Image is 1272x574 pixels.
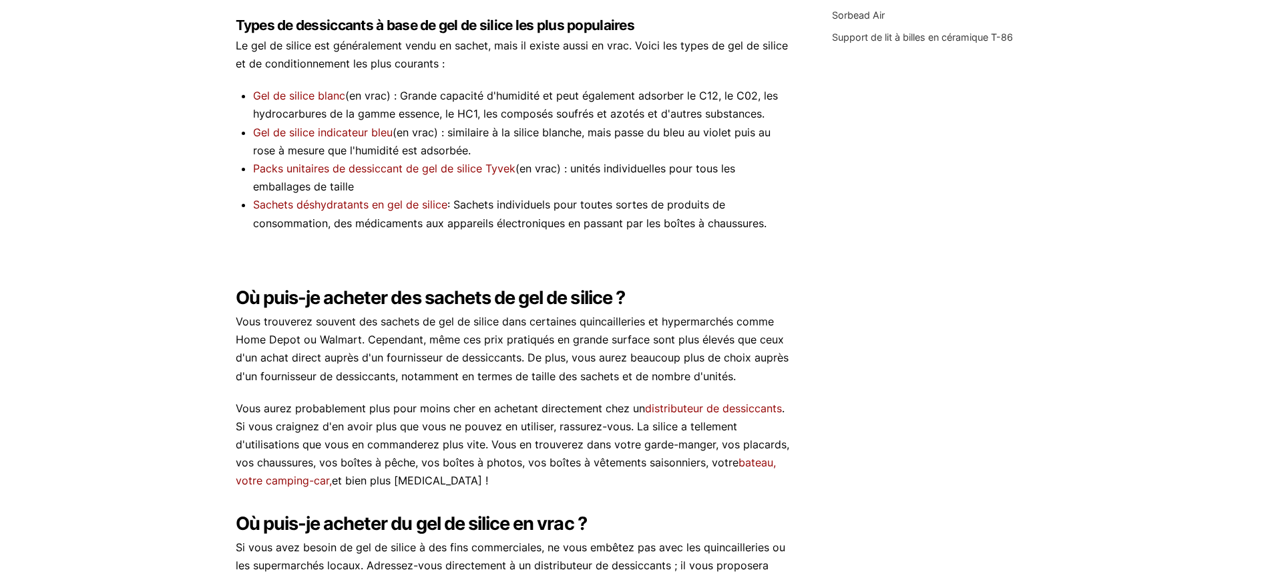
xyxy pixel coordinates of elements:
[253,198,447,211] a: Sachets déshydratants en gel de silice
[236,287,625,309] font: Où puis-je acheter des sachets de gel de silice ?
[236,513,587,535] font: Où puis-je acheter du gel de silice en vrac ?
[236,402,645,415] font: Vous aurez probablement plus pour moins cher en achetant directement chez un
[253,126,771,157] font: (en vrac) : similaire à la silice blanche, mais passe du bleu au violet puis au rose à mesure que...
[236,17,634,33] font: Types de dessiccants à base de gel de silice les plus populaires
[253,198,767,229] font: : Sachets individuels pour toutes sortes de produits de consommation, des médicaments aux apparei...
[253,126,393,139] a: Gel de silice indicateur bleu
[253,89,778,120] font: (en vrac) : Grande capacité d'humidité et peut également adsorber le C12, le C02, les hydrocarbur...
[645,402,782,415] a: distributeur de dessiccants
[253,162,515,175] a: Packs unitaires de dessiccant de gel de silice Tyvek
[832,9,885,21] a: Sorbead Air
[236,315,789,383] font: Vous trouverez souvent des sachets de gel de silice dans certaines quincailleries et hypermarchés...
[332,474,488,487] font: et bien plus [MEDICAL_DATA] !
[832,31,1013,43] a: Support de lit à billes en céramique T-86
[253,89,345,102] a: Gel de silice blanc
[236,39,788,70] font: Le gel de silice est généralement vendu en sachet, mais il existe aussi en vrac. Voici les types ...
